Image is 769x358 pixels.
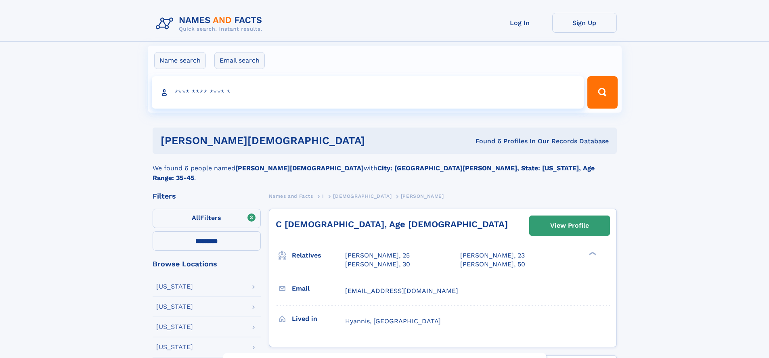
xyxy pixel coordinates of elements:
[333,191,392,201] a: [DEMOGRAPHIC_DATA]
[587,251,597,256] div: ❯
[156,344,193,350] div: [US_STATE]
[345,317,441,325] span: Hyannis, [GEOGRAPHIC_DATA]
[420,137,609,146] div: Found 6 Profiles In Our Records Database
[488,13,552,33] a: Log In
[161,136,420,146] h1: [PERSON_NAME][DEMOGRAPHIC_DATA]
[235,164,364,172] b: [PERSON_NAME][DEMOGRAPHIC_DATA]
[552,13,617,33] a: Sign Up
[156,304,193,310] div: [US_STATE]
[292,249,345,262] h3: Relatives
[345,287,458,295] span: [EMAIL_ADDRESS][DOMAIN_NAME]
[460,251,525,260] a: [PERSON_NAME], 23
[345,251,410,260] a: [PERSON_NAME], 25
[153,13,269,35] img: Logo Names and Facts
[292,312,345,326] h3: Lived in
[322,191,324,201] a: I
[587,76,617,109] button: Search Button
[292,282,345,295] h3: Email
[401,193,444,199] span: [PERSON_NAME]
[269,191,313,201] a: Names and Facts
[214,52,265,69] label: Email search
[152,76,584,109] input: search input
[156,283,193,290] div: [US_STATE]
[153,154,617,183] div: We found 6 people named with .
[153,260,261,268] div: Browse Locations
[345,260,410,269] a: [PERSON_NAME], 30
[550,216,589,235] div: View Profile
[460,260,525,269] a: [PERSON_NAME], 50
[154,52,206,69] label: Name search
[156,324,193,330] div: [US_STATE]
[322,193,324,199] span: I
[276,219,508,229] a: C [DEMOGRAPHIC_DATA], Age [DEMOGRAPHIC_DATA]
[530,216,610,235] a: View Profile
[153,164,595,182] b: City: [GEOGRAPHIC_DATA][PERSON_NAME], State: [US_STATE], Age Range: 35-45
[192,214,200,222] span: All
[153,193,261,200] div: Filters
[333,193,392,199] span: [DEMOGRAPHIC_DATA]
[153,209,261,228] label: Filters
